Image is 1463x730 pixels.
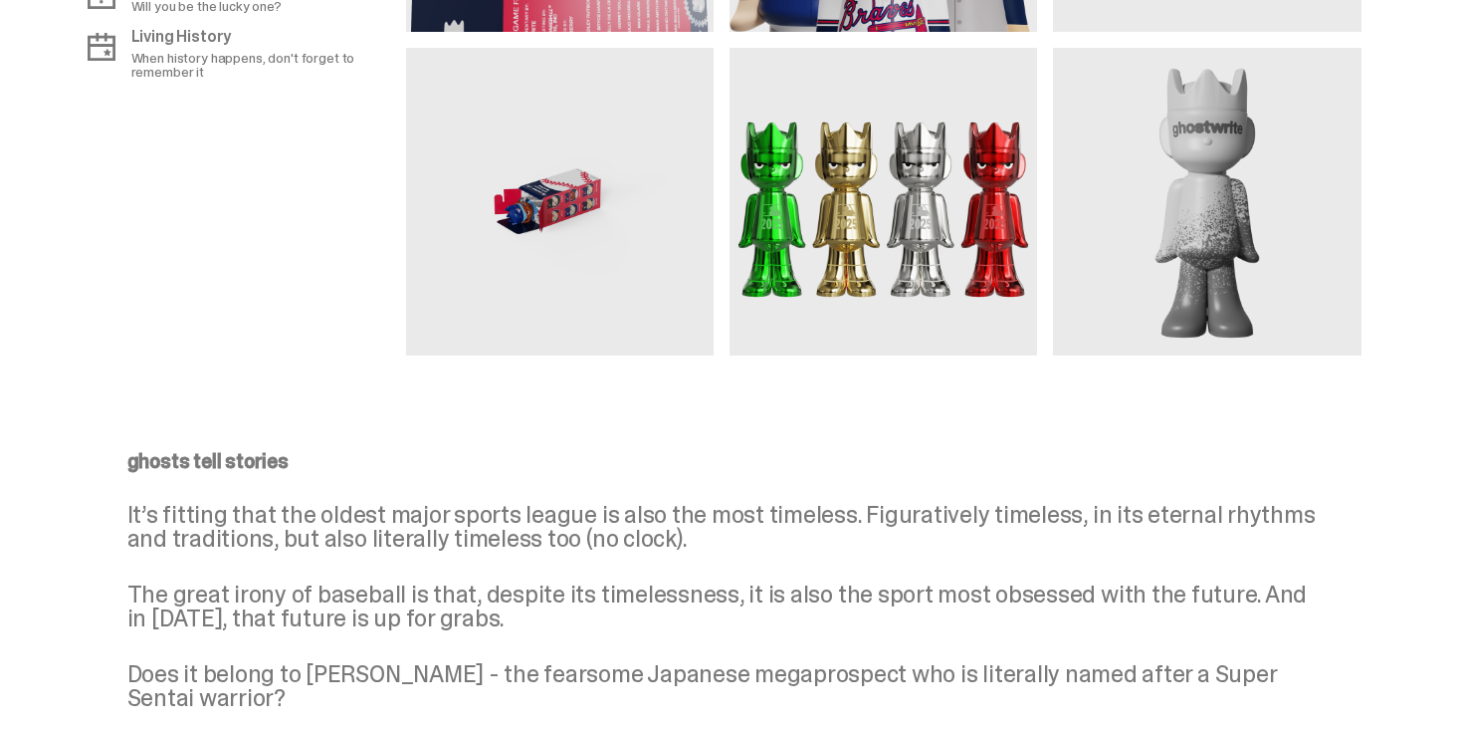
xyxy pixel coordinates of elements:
p: Does it belong to [PERSON_NAME] - the fearsome Japanese megaprospect who is literally named after... [127,662,1322,710]
p: ghosts tell stories [127,451,1322,471]
p: The great irony of baseball is that, despite its timelessness, it is also the sport most obsessed... [127,583,1322,630]
p: Living History [131,29,394,45]
img: media gallery image [730,48,1037,356]
img: media gallery image [406,48,714,356]
p: When history happens, don't forget to remember it [131,51,394,79]
img: media gallery image [1053,48,1360,356]
p: It’s fitting that the oldest major sports league is also the most timeless. Figuratively timeless... [127,503,1322,551]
